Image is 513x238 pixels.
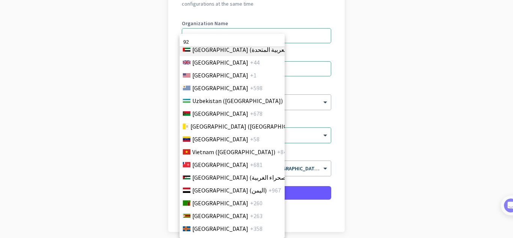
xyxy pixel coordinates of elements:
[192,173,291,182] span: [GEOGRAPHIC_DATA] (‫الصحراء الغربية‬‎)
[269,186,281,195] span: +967
[250,135,260,144] span: +58
[190,122,308,131] span: [GEOGRAPHIC_DATA] ([GEOGRAPHIC_DATA])
[250,71,256,80] span: +1
[192,147,275,156] span: Vietnam ([GEOGRAPHIC_DATA])
[192,211,248,220] span: [GEOGRAPHIC_DATA]
[180,37,285,47] input: Search Country
[192,135,248,144] span: [GEOGRAPHIC_DATA]
[285,96,297,105] span: +998
[192,45,311,54] span: [GEOGRAPHIC_DATA] (‫الإمارات العربية المتحدة‬‎)
[192,83,248,92] span: [GEOGRAPHIC_DATA]
[250,199,263,208] span: +260
[192,109,248,118] span: [GEOGRAPHIC_DATA]
[250,83,263,92] span: +598
[192,71,248,80] span: [GEOGRAPHIC_DATA]
[250,58,260,67] span: +44
[250,160,263,169] span: +681
[192,96,283,105] span: Uzbekistan ([GEOGRAPHIC_DATA])
[250,224,263,233] span: +358
[192,224,248,233] span: [GEOGRAPHIC_DATA]
[277,147,287,156] span: +84
[192,58,248,67] span: [GEOGRAPHIC_DATA]
[250,109,263,118] span: +678
[192,186,267,195] span: [GEOGRAPHIC_DATA] (‫اليمن‬‎)
[250,211,263,220] span: +263
[192,199,248,208] span: [GEOGRAPHIC_DATA]
[192,160,248,169] span: [GEOGRAPHIC_DATA]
